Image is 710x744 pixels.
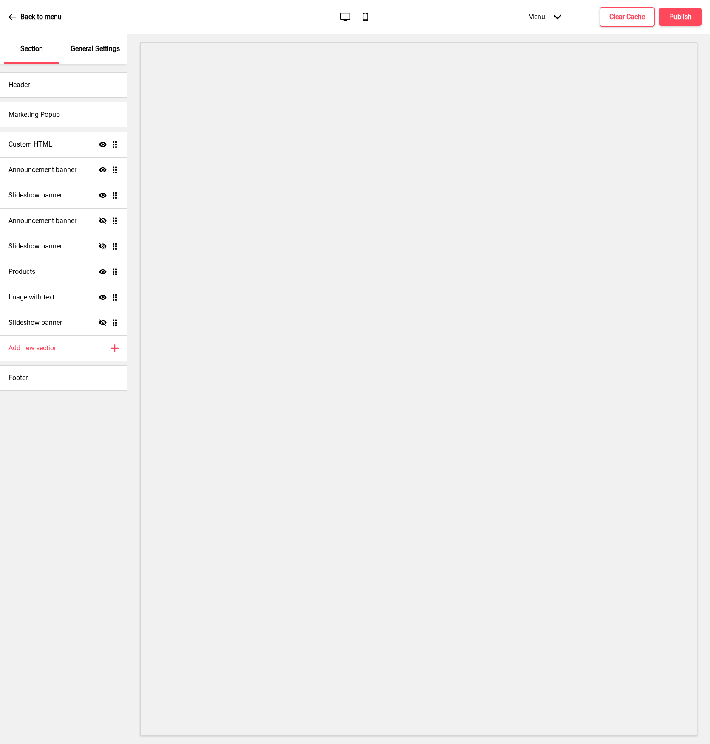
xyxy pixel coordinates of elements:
p: Back to menu [20,12,62,22]
a: Back to menu [8,6,62,28]
p: Section [20,44,43,54]
h4: Announcement banner [8,165,76,175]
h4: Custom HTML [8,140,52,149]
h4: Publish [669,12,692,22]
h4: Clear Cache [609,12,645,22]
h4: Header [8,80,30,90]
h4: Slideshow banner [8,191,62,200]
h4: Image with text [8,293,54,302]
h4: Slideshow banner [8,318,62,327]
h4: Announcement banner [8,216,76,225]
h4: Products [8,267,35,276]
h4: Marketing Popup [8,110,60,119]
button: Publish [659,8,702,26]
h4: Add new section [8,344,58,353]
p: General Settings [71,44,120,54]
h4: Slideshow banner [8,242,62,251]
button: Clear Cache [600,7,655,27]
h4: Footer [8,373,28,383]
div: Menu [520,4,570,29]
